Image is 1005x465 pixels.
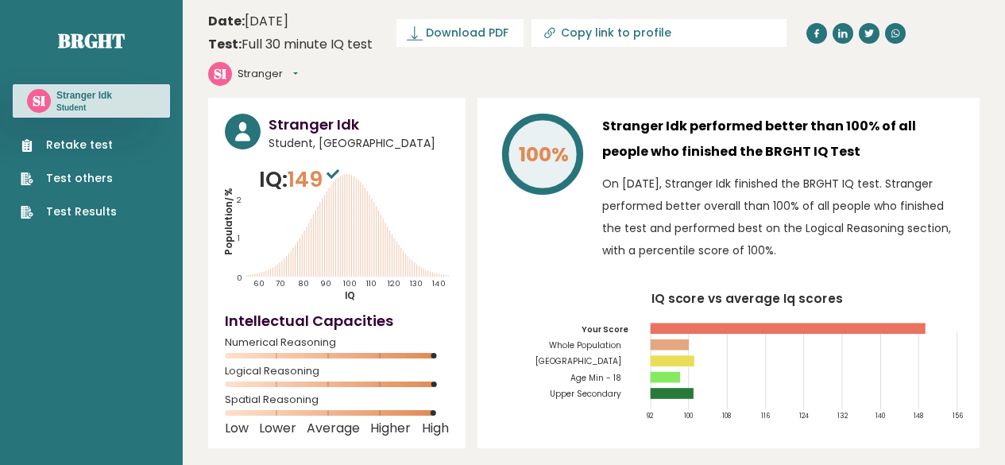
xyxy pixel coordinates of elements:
[237,195,242,205] tspan: 2
[370,425,411,432] span: Higher
[214,64,226,83] text: SI
[208,35,242,53] b: Test:
[238,233,240,243] tspan: 1
[646,412,654,421] tspan: 92
[422,425,449,432] span: High
[760,412,769,421] tspan: 116
[519,141,569,169] tspan: 100%
[21,170,117,187] a: Test others
[222,188,235,255] tspan: Population/%
[298,278,309,289] tspan: 80
[208,12,245,30] b: Date:
[225,368,449,374] span: Logical Reasoning
[56,89,112,102] h3: Stranger Idk
[269,114,449,135] h3: Stranger Idk
[237,273,242,283] tspan: 0
[549,339,621,351] tspan: Whole Population
[602,172,963,262] p: On [DATE], Stranger Idk finished the BRGHT IQ test. Stranger performed better overall than 100% o...
[550,388,621,400] tspan: Upper Secondary
[259,425,296,432] span: Lower
[269,135,449,152] span: Student, [GEOGRAPHIC_DATA]
[410,278,423,289] tspan: 130
[651,290,843,307] tspan: IQ score vs average Iq scores
[208,12,288,31] time: [DATE]
[396,19,524,47] a: Download PDF
[602,114,963,165] h3: Stranger Idk performed better than 100% of all people who finished the BRGHT IQ Test
[799,412,809,421] tspan: 124
[225,397,449,403] span: Spatial Reasoning
[238,66,298,82] button: Stranger
[225,425,249,432] span: Low
[225,339,449,346] span: Numerical Reasoning
[722,412,731,421] tspan: 108
[33,91,45,110] text: SI
[366,278,377,289] tspan: 110
[276,278,285,289] tspan: 70
[582,324,628,335] tspan: Your Score
[837,412,848,421] tspan: 132
[388,278,400,289] tspan: 120
[953,412,963,421] tspan: 156
[684,412,693,421] tspan: 100
[426,25,508,41] span: Download PDF
[876,412,885,421] tspan: 140
[345,289,355,302] tspan: IQ
[914,412,923,421] tspan: 148
[208,35,373,54] div: Full 30 minute IQ test
[21,137,117,153] a: Retake test
[535,355,621,367] tspan: [GEOGRAPHIC_DATA]
[342,278,356,289] tspan: 100
[307,425,360,432] span: Average
[320,278,331,289] tspan: 90
[56,103,112,114] p: Student
[259,164,343,196] p: IQ:
[58,28,125,53] a: Brght
[225,310,449,331] h4: Intellectual Capacities
[253,278,265,289] tspan: 60
[288,165,343,194] span: 149
[570,372,621,384] tspan: Age Min - 18
[21,203,117,220] a: Test Results
[432,278,445,289] tspan: 140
